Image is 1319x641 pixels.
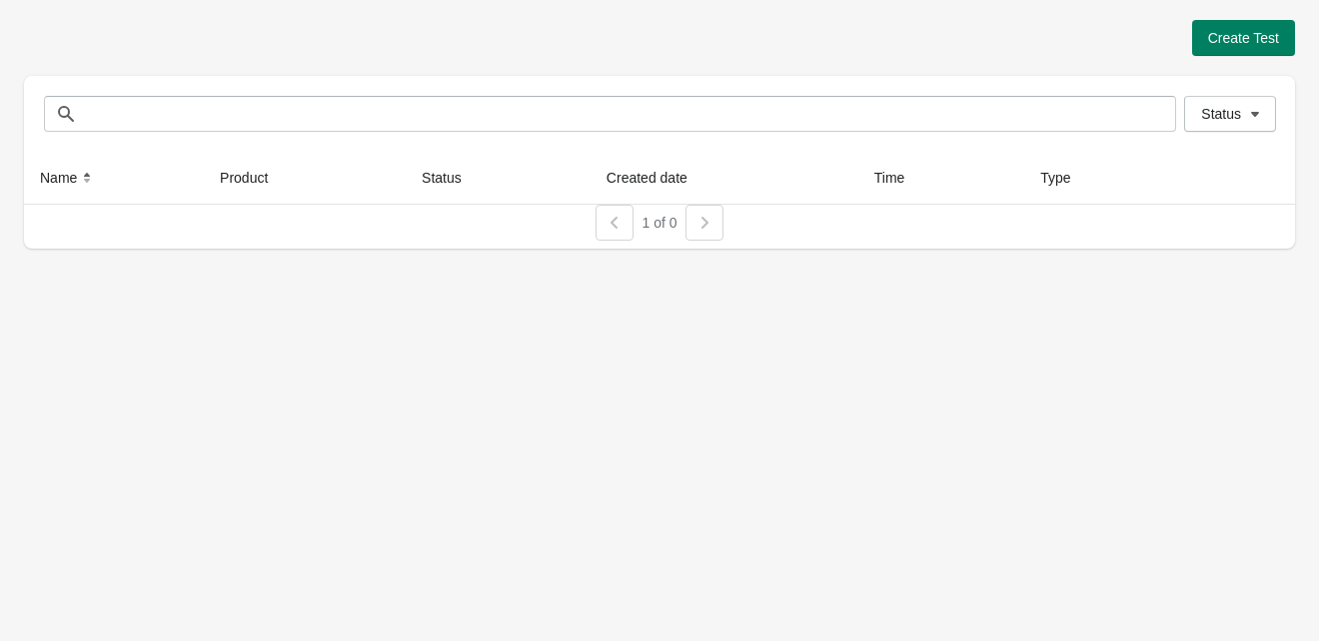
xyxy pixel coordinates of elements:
[1184,96,1276,132] button: Status
[32,160,105,196] button: Name
[414,160,490,196] button: Status
[1208,30,1279,46] span: Create Test
[599,160,715,196] button: Created date
[212,160,296,196] button: Product
[866,160,933,196] button: Time
[1032,160,1098,196] button: Type
[1201,106,1241,122] span: Status
[642,215,676,231] span: 1 of 0
[1192,20,1295,56] button: Create Test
